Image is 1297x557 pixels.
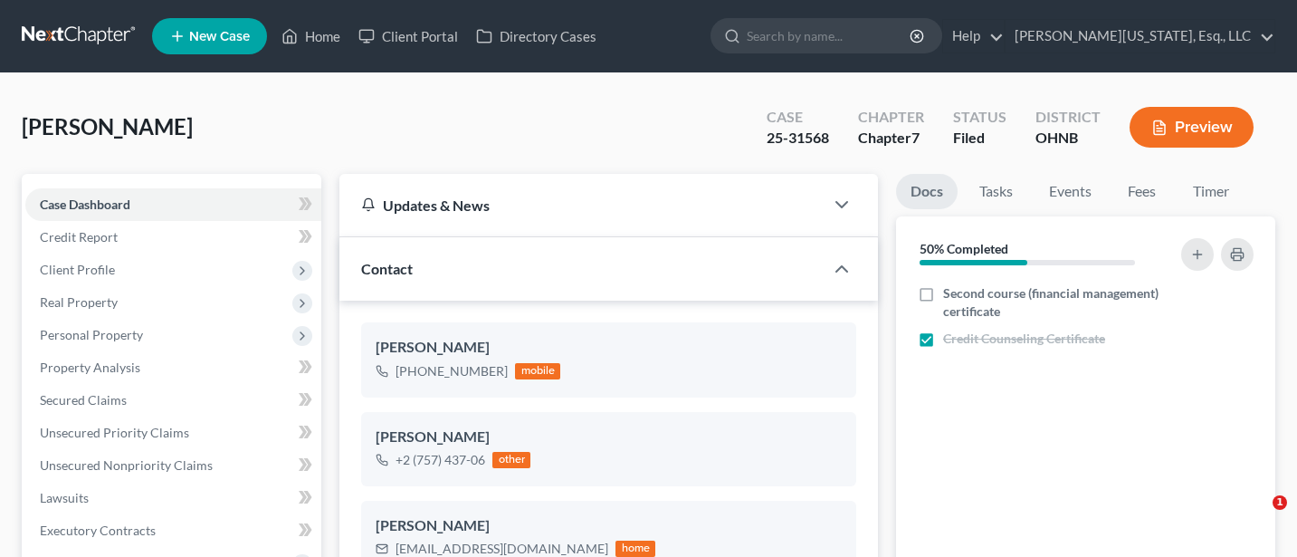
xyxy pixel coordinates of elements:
[40,425,189,440] span: Unsecured Priority Claims
[349,20,467,53] a: Client Portal
[1035,128,1101,149] div: OHNB
[943,284,1165,321] span: Second course (financial management) certificate
[25,188,321,221] a: Case Dashboard
[896,174,958,209] a: Docs
[747,19,912,53] input: Search by name...
[25,384,321,417] a: Secured Claims
[376,515,842,537] div: [PERSON_NAME]
[40,457,213,473] span: Unsecured Nonpriority Claims
[858,128,924,149] div: Chapter
[40,360,140,375] span: Property Analysis
[1178,174,1244,209] a: Timer
[25,449,321,482] a: Unsecured Nonpriority Claims
[920,241,1008,256] strong: 50% Completed
[40,294,118,310] span: Real Property
[1035,174,1106,209] a: Events
[767,128,829,149] div: 25-31568
[22,113,193,139] span: [PERSON_NAME]
[40,523,156,538] span: Executory Contracts
[1035,107,1101,128] div: District
[615,541,655,557] div: home
[40,197,130,212] span: Case Dashboard
[396,451,485,469] div: +2 (757) 437-06
[515,363,560,379] div: mobile
[943,330,1105,348] span: Credit Counseling Certificate
[189,30,250,43] span: New Case
[361,260,413,277] span: Contact
[1273,495,1287,510] span: 1
[40,229,118,245] span: Credit Report
[953,128,1006,149] div: Filed
[467,20,606,53] a: Directory Cases
[25,417,321,449] a: Unsecured Priority Claims
[40,327,143,342] span: Personal Property
[1113,174,1171,209] a: Fees
[911,129,920,146] span: 7
[492,452,530,468] div: other
[376,337,842,359] div: [PERSON_NAME]
[1006,20,1274,53] a: [PERSON_NAME][US_STATE], Esq., LLC
[943,20,1004,53] a: Help
[1235,495,1279,539] iframe: Intercom live chat
[376,427,842,448] div: [PERSON_NAME]
[25,482,321,514] a: Lawsuits
[396,362,508,380] div: [PHONE_NUMBER]
[272,20,349,53] a: Home
[40,392,127,408] span: Secured Claims
[965,174,1027,209] a: Tasks
[953,107,1006,128] div: Status
[767,107,829,128] div: Case
[858,107,924,128] div: Chapter
[25,351,321,384] a: Property Analysis
[40,262,115,277] span: Client Profile
[25,221,321,254] a: Credit Report
[361,196,802,215] div: Updates & News
[40,490,89,505] span: Lawsuits
[1130,107,1254,148] button: Preview
[25,514,321,547] a: Executory Contracts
